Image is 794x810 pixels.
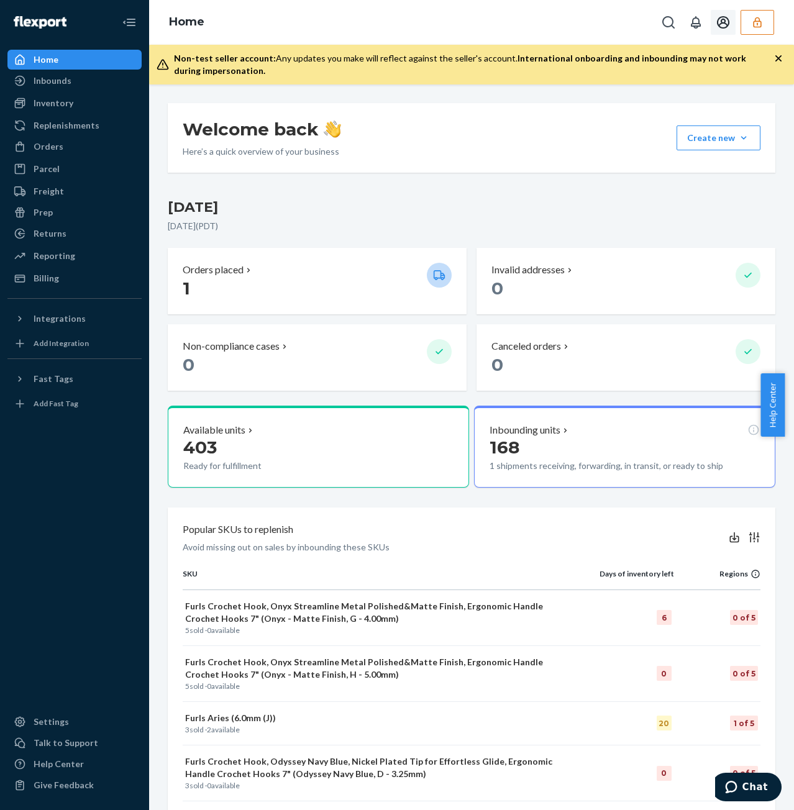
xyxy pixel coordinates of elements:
[34,250,75,262] div: Reporting
[657,716,672,730] div: 20
[207,725,211,734] span: 2
[183,339,280,353] p: Non-compliance cases
[7,369,142,389] button: Fast Tags
[7,334,142,353] a: Add Integration
[34,312,86,325] div: Integrations
[185,600,556,625] p: Furls Crochet Hook, Onyx Streamline Metal Polished&Matte Finish, Ergonomic Handle Crochet Hooks 7...
[168,324,467,391] button: Non-compliance cases 0
[7,775,142,795] button: Give Feedback
[183,460,358,472] p: Ready for fulfillment
[174,52,774,77] div: Any updates you make will reflect against the seller's account.
[183,541,390,553] p: Avoid missing out on sales by inbounding these SKUs
[7,754,142,774] a: Help Center
[34,206,53,219] div: Prep
[7,268,142,288] a: Billing
[183,263,244,277] p: Orders placed
[677,125,760,150] button: Create new
[324,121,341,138] img: hand-wave emoji
[183,278,190,299] span: 1
[7,159,142,179] a: Parcel
[185,755,556,780] p: Furls Crochet Hook, Odyssey Navy Blue, Nickel Plated Tip for Effortless Glide, Ergonomic Handle C...
[730,610,758,625] div: 0 of 5
[185,625,556,635] p: sold · available
[657,766,672,781] div: 0
[185,725,189,734] span: 3
[168,198,775,217] h3: [DATE]
[34,119,99,132] div: Replenishments
[34,737,98,749] div: Talk to Support
[7,246,142,266] a: Reporting
[490,460,742,472] p: 1 shipments receiving, forwarding, in transit, or ready to ship
[185,681,556,691] p: sold · available
[183,354,194,375] span: 0
[34,373,73,385] div: Fast Tags
[207,626,211,635] span: 0
[7,93,142,113] a: Inventory
[7,137,142,157] a: Orders
[657,610,672,625] div: 6
[711,10,736,35] button: Open account menu
[159,4,214,40] ol: breadcrumbs
[491,278,503,299] span: 0
[168,248,467,314] button: Orders placed 1
[7,71,142,91] a: Inbounds
[34,338,89,348] div: Add Integration
[34,227,66,240] div: Returns
[168,220,775,232] p: [DATE] ( PDT )
[34,779,94,791] div: Give Feedback
[34,97,73,109] div: Inventory
[674,568,761,579] div: Regions
[34,272,59,284] div: Billing
[174,53,276,63] span: Non-test seller account:
[477,324,775,391] button: Canceled orders 0
[207,681,211,691] span: 0
[7,181,142,201] a: Freight
[683,10,708,35] button: Open notifications
[183,423,245,437] p: Available units
[169,15,204,29] a: Home
[657,666,672,681] div: 0
[7,50,142,70] a: Home
[185,724,556,735] p: sold · available
[185,780,556,791] p: sold · available
[7,733,142,753] button: Talk to Support
[559,568,674,589] th: Days of inventory left
[185,781,189,790] span: 3
[730,716,758,730] div: 1 of 5
[491,263,565,277] p: Invalid addresses
[715,773,782,804] iframe: Opens a widget where you can chat to one of our agents
[168,406,469,488] button: Available units403Ready for fulfillment
[14,16,66,29] img: Flexport logo
[183,568,559,589] th: SKU
[7,202,142,222] a: Prep
[7,712,142,732] a: Settings
[34,140,63,153] div: Orders
[491,339,561,353] p: Canceled orders
[183,118,341,140] h1: Welcome back
[185,712,556,724] p: Furls Aries (6.0mm (J))
[183,522,293,537] p: Popular SKUs to replenish
[474,406,775,488] button: Inbounding units1681 shipments receiving, forwarding, in transit, or ready to ship
[490,423,560,437] p: Inbounding units
[730,766,758,781] div: 0 of 5
[34,53,58,66] div: Home
[183,145,341,158] p: Here’s a quick overview of your business
[117,10,142,35] button: Close Navigation
[34,185,64,198] div: Freight
[185,656,556,681] p: Furls Crochet Hook, Onyx Streamline Metal Polished&Matte Finish, Ergonomic Handle Crochet Hooks 7...
[7,394,142,414] a: Add Fast Tag
[183,437,217,458] span: 403
[185,681,189,691] span: 5
[207,781,211,790] span: 0
[656,10,681,35] button: Open Search Box
[34,75,71,87] div: Inbounds
[7,224,142,243] a: Returns
[491,354,503,375] span: 0
[477,248,775,314] button: Invalid addresses 0
[760,373,785,437] button: Help Center
[34,716,69,728] div: Settings
[7,116,142,135] a: Replenishments
[34,758,84,770] div: Help Center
